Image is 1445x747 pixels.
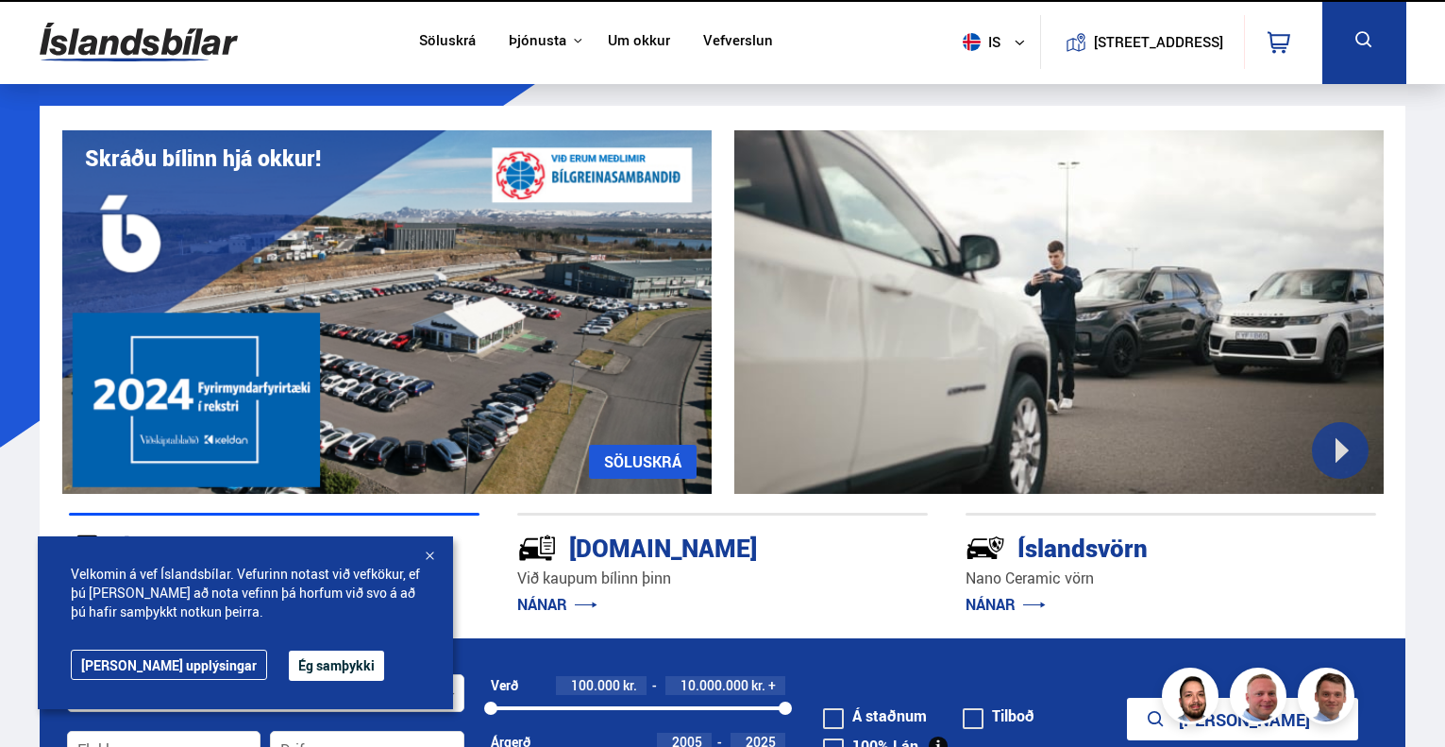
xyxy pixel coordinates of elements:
[623,678,637,693] span: kr.
[491,678,518,693] div: Verð
[966,568,1376,589] p: Nano Ceramic vörn
[963,708,1034,723] label: Tilboð
[966,528,1005,568] img: -Svtn6bYgwAsiwNX.svg
[419,32,476,52] a: Söluskrá
[1101,34,1217,50] button: [STREET_ADDRESS]
[517,530,861,563] div: [DOMAIN_NAME]
[69,528,109,568] img: JRvxyua_JYH6wB4c.svg
[71,565,420,621] span: Velkomin á vef Íslandsbílar. Vefurinn notast við vefkökur, ef þú [PERSON_NAME] að nota vefinn þá ...
[955,33,1002,51] span: is
[823,708,927,723] label: Á staðnum
[966,594,1046,615] a: NÁNAR
[966,530,1309,563] div: Íslandsvörn
[509,32,566,50] button: Þjónusta
[768,678,776,693] span: +
[955,14,1040,70] button: is
[517,528,557,568] img: tr5P-W3DuiFaO7aO.svg
[1233,671,1289,727] img: siFngHWaQ9KaOqBr.png
[963,33,981,51] img: svg+xml;base64,PHN2ZyB4bWxucz0iaHR0cDovL3d3dy53My5vcmcvMjAwMC9zdmciIHdpZHRoPSI1MTIiIGhlaWdodD0iNT...
[517,568,928,589] p: Við kaupum bílinn þinn
[69,530,412,563] div: Íslandsbílar
[608,32,670,52] a: Um okkur
[71,650,267,680] a: [PERSON_NAME] upplýsingar
[571,676,620,694] span: 100.000
[680,676,748,694] span: 10.000.000
[85,145,321,171] h1: Skráðu bílinn hjá okkur!
[589,445,697,479] a: SÖLUSKRÁ
[1165,671,1221,727] img: nhp88E3Fdnt1Opn2.png
[62,130,712,494] img: eKx6w-_Home_640_.png
[517,594,597,615] a: NÁNAR
[1050,15,1234,69] a: [STREET_ADDRESS]
[1127,698,1358,740] button: [PERSON_NAME]
[40,11,238,73] img: G0Ugv5HjCgRt.svg
[703,32,773,52] a: Vefverslun
[1301,671,1357,727] img: FbJEzSuNWCJXmdc-.webp
[751,678,765,693] span: kr.
[289,651,384,681] button: Ég samþykki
